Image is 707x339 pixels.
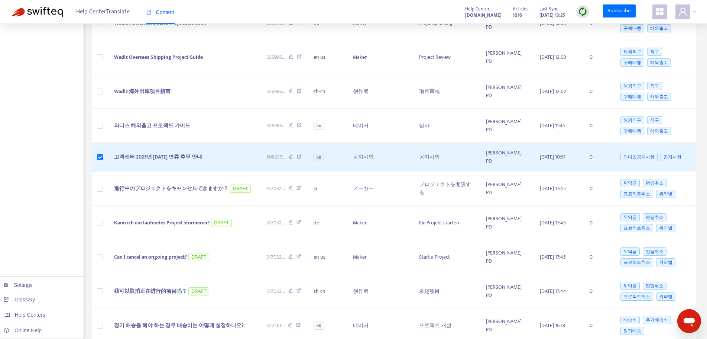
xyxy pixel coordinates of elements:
span: 펀딩취소 [643,282,667,290]
span: 프로젝트취소 [620,190,653,198]
span: 317032 ... [266,185,285,193]
a: Settings [4,282,33,288]
span: 와디즈 해외출고 프로젝트 가이드 [114,121,190,130]
span: 위약벌 [656,258,675,266]
a: Online Help [4,327,42,333]
span: 317032 ... [266,219,285,227]
td: Maker [347,206,413,240]
td: Maker [347,240,413,274]
td: 0 [584,274,613,308]
span: 배송비 [620,316,640,324]
span: 326986 ... [266,53,285,61]
span: 추가배송비 [643,316,671,324]
span: 해외출고 [647,24,671,32]
span: [DATE] 17:45 [540,253,566,261]
td: Ein Projekt starten [413,206,480,240]
td: 项目审核 [413,74,480,109]
span: DRAFT [188,253,209,261]
span: 구매대행 [620,58,644,67]
span: 해외직구 [620,48,644,56]
span: 와디즈공지사항 [620,153,658,161]
span: appstore [655,7,664,16]
span: Last Sync [539,5,558,13]
span: 326986 ... [266,87,285,96]
span: 펀딩취소 [643,179,667,187]
td: 0 [584,40,613,74]
span: Help Center Translate [76,5,130,19]
span: 구매대행 [620,93,644,101]
span: book [146,10,152,15]
a: [DOMAIN_NAME] [465,11,502,19]
span: 해외출고 [647,93,671,101]
span: 위약금 [620,247,640,256]
span: 我可以取消正在进行的项目吗？ [114,287,187,295]
span: 위약벌 [656,224,675,232]
span: DRAFT [188,287,209,295]
span: Wadiz Overseas Shipping Project Guide [114,53,203,61]
span: Help Center [465,5,490,13]
span: 326986 ... [266,122,285,130]
span: 직구 [647,116,662,124]
span: Content [146,9,174,15]
span: 進行中のプロジェクトをキャンセルできますか？ [114,184,228,193]
iframe: 메시징 창을 시작하는 버튼 [677,309,701,333]
td: [PERSON_NAME] PD [480,74,534,109]
td: プロジェクトを開設する [413,172,480,206]
span: 프로젝트취소 [620,258,653,266]
span: DRAFT [230,185,251,193]
span: Help Centers [15,312,45,318]
a: Glossary [4,297,35,303]
td: [PERSON_NAME] PD [480,40,534,74]
span: [DATE] 17:44 [540,287,566,295]
td: 0 [584,240,613,274]
span: 위약벌 [656,190,675,198]
span: 508237 ... [266,153,285,161]
span: Wadiz 海外出库项目指南 [114,87,171,96]
td: de [308,206,347,240]
td: 공지사항 [413,143,480,172]
span: [DATE] 17:45 [540,218,566,227]
td: 심사 [413,109,480,143]
span: ko [314,322,324,330]
strong: [DATE] 13:25 [539,11,565,19]
td: [PERSON_NAME] PD [480,206,534,240]
td: 创作者 [347,74,413,109]
span: 공지사항 [661,153,684,161]
td: en-us [308,40,347,74]
span: 해외직구 [620,116,644,124]
span: 고객센터 2025년 [DATE] 연휴 휴무 안내 [114,153,202,161]
td: 0 [584,172,613,206]
span: 펀딩취소 [643,247,667,256]
td: [PERSON_NAME] PD [480,143,534,172]
span: 정기 배송을 해야 하는 경우 배송비는 어떻게 설정하나요? [114,321,244,330]
span: 구매대행 [620,24,644,32]
td: Project Review [413,40,480,74]
span: 프로젝트취소 [620,224,653,232]
span: 직구 [647,82,662,90]
td: メーカー [347,172,413,206]
span: 구매대행 [620,127,644,135]
td: Maker [347,40,413,74]
span: Articles [513,5,528,13]
span: 위약벌 [656,292,675,301]
td: en-us [308,240,347,274]
span: Can I cancel an ongoing project? [114,253,187,261]
span: 위약금 [620,179,640,187]
td: 공지사항 [347,143,413,172]
td: 发起项目 [413,274,480,308]
td: [PERSON_NAME] PD [480,274,534,308]
span: user [678,7,687,16]
span: ko [314,153,324,161]
span: [DATE] 10:51 [540,153,565,161]
span: 해외직구 [620,82,644,90]
span: 322261 ... [266,322,285,330]
span: 해외출고 [647,127,671,135]
td: Start a Project [413,240,480,274]
td: [PERSON_NAME] PD [480,240,534,274]
span: ko [314,122,324,130]
span: 위약금 [620,282,640,290]
td: 0 [584,109,613,143]
span: 317032 ... [266,253,285,261]
td: [PERSON_NAME] PD [480,172,534,206]
img: Swifteq [11,7,63,17]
